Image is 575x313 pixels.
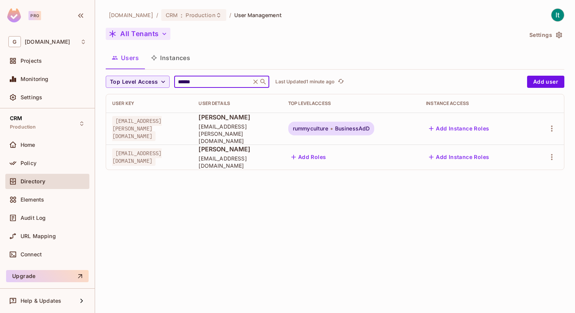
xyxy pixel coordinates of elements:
[21,58,42,64] span: Projects
[110,77,158,87] span: Top Level Access
[145,48,196,67] button: Instances
[106,48,145,67] button: Users
[21,178,45,184] span: Directory
[426,122,492,135] button: Add Instance Roles
[199,123,276,145] span: [EMAIL_ADDRESS][PERSON_NAME][DOMAIN_NAME]
[29,11,41,20] div: Pro
[551,9,564,21] img: IT Tools
[156,11,158,19] li: /
[6,270,89,282] button: Upgrade
[335,77,345,86] span: Click to refresh data
[526,29,564,41] button: Settings
[21,142,35,148] span: Home
[199,155,276,169] span: [EMAIL_ADDRESS][DOMAIN_NAME]
[112,148,162,166] span: [EMAIL_ADDRESS][DOMAIN_NAME]
[21,94,42,100] span: Settings
[288,100,414,106] div: Top Level Access
[180,12,183,18] span: :
[288,151,329,163] button: Add Roles
[21,233,56,239] span: URL Mapping
[275,79,335,85] p: Last Updated 1 minute ago
[21,251,42,257] span: Connect
[199,145,276,153] span: [PERSON_NAME]
[106,76,170,88] button: Top Level Access
[7,8,21,22] img: SReyMgAAAABJRU5ErkJggg==
[112,116,162,141] span: [EMAIL_ADDRESS][PERSON_NAME][DOMAIN_NAME]
[229,11,231,19] li: /
[186,11,215,19] span: Production
[21,197,44,203] span: Elements
[166,11,178,19] span: CRM
[25,39,70,45] span: Workspace: gameskraft.com
[527,76,564,88] button: Add user
[336,77,345,86] button: refresh
[338,78,344,86] span: refresh
[21,215,46,221] span: Audit Log
[426,100,524,106] div: Instance Access
[21,76,49,82] span: Monitoring
[21,298,61,304] span: Help & Updates
[10,124,36,130] span: Production
[109,11,153,19] span: the active workspace
[21,160,37,166] span: Policy
[112,100,186,106] div: User Key
[293,126,328,132] span: rummyculture
[234,11,282,19] span: User Management
[199,100,276,106] div: User Details
[106,28,170,40] button: All Tenants
[199,113,276,121] span: [PERSON_NAME]
[335,126,370,132] span: BusinessAdD
[10,115,22,121] span: CRM
[8,36,21,47] span: G
[426,151,492,163] button: Add Instance Roles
